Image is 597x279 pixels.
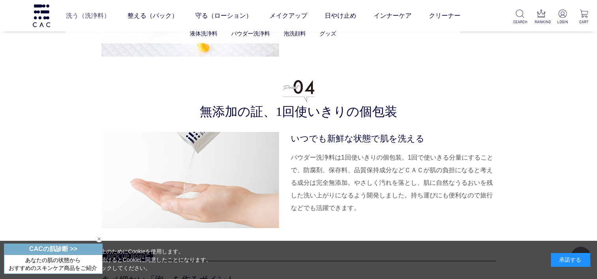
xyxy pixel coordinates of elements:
[324,5,356,27] a: 日やけ止め
[291,132,496,145] dt: いつでも新鮮な状態で肌を洗える
[195,5,252,27] a: 守る（ローション）
[66,5,110,27] a: 洗う（洗浄料）
[291,151,496,214] dd: パウダー洗浄料は1回使いきりの個包装。1回で使いきる分量にすることで、防腐剤、保存料、品質保持成分などＣＡＣが肌の負担になると考える成分は完全無添加。やさしく汚れを落とし、肌に自然なうるおいを残...
[32,4,51,27] img: logo
[7,247,212,272] div: 当サイトでは、お客様へのサービス向上のためにCookieを使用します。 「承諾する」をクリックするか閲覧を続けるとCookieに同意したことになります。 詳細はこちらの をクリックしてください。
[190,30,217,37] a: 液体洗浄料
[127,5,178,27] a: 整える（パック）
[556,9,569,25] a: LOGIN
[534,19,548,25] p: RANKING
[101,80,496,120] h3: 無添加の証、1回使いきりの個包装
[284,30,306,37] a: 泡洗顔料
[269,5,307,27] a: メイクアップ
[320,30,336,37] a: グッズ
[577,19,591,25] p: CART
[556,19,569,25] p: LOGIN
[231,30,270,37] a: パウダー洗浄料
[513,19,527,25] p: SEARCH
[551,253,590,267] div: 承諾する
[101,132,279,229] img: パウダー洗浄料
[577,9,591,25] a: CART
[373,5,411,27] a: インナーケア
[513,9,527,25] a: SEARCH
[429,5,460,27] a: クリーナー
[534,9,548,25] a: RANKING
